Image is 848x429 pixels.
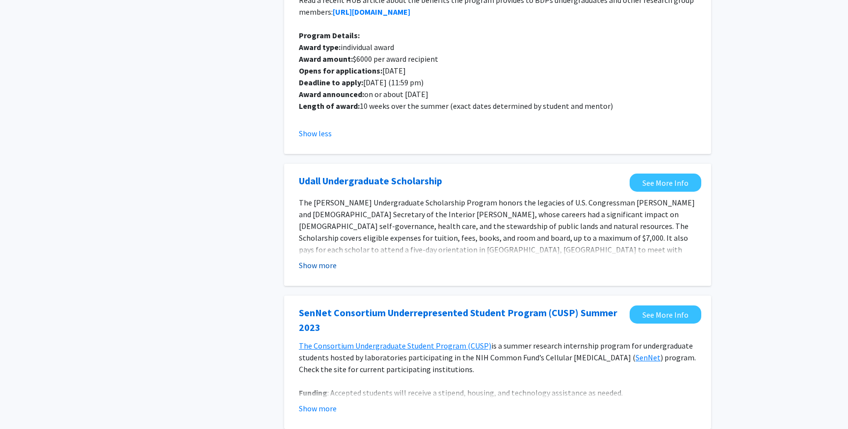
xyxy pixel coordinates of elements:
a: [URL][DOMAIN_NAME] [333,7,410,17]
p: $6000 per award recipient [299,53,696,65]
a: The Consortium Undergraduate Student Program (CUSP) [299,341,491,351]
strong: Funding [299,388,327,398]
p: : Accepted students will receive a stipend, housing, and technology assistance as needed. [299,387,696,399]
button: Show less [299,127,332,139]
p: [DATE] [299,65,696,76]
strong: Award amount: [299,54,353,64]
p: on or about [DATE] [299,88,696,100]
strong: Length of award: [299,101,360,111]
strong: Award type: [299,42,341,52]
p: is a summer research internship program for undergraduate students hosted by laboratories partici... [299,340,696,375]
strong: Deadline to apply: [299,77,363,87]
strong: Award announced: [299,89,364,99]
span: The [PERSON_NAME] Undergraduate Scholarship Program honors the legacies of U.S. Congressman [PERS... [299,198,695,278]
a: Opens in a new tab [630,174,701,192]
a: Opens in a new tab [630,305,701,324]
p: 10 weeks over the summer (exact dates determined by student and mentor) [299,100,696,112]
button: Show more [299,403,337,414]
p: [DATE] (11:59 pm) [299,76,696,88]
button: Show more [299,259,337,271]
strong: Opens for applications: [299,66,382,76]
a: Opens in a new tab [299,305,625,335]
strong: Program Details: [299,30,360,40]
a: SenNet [636,353,661,362]
iframe: Chat [7,385,42,422]
p: individual award [299,41,696,53]
a: Opens in a new tab [299,174,442,188]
